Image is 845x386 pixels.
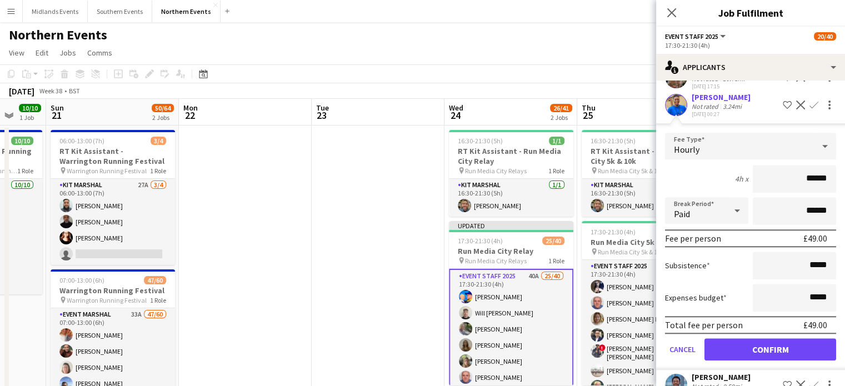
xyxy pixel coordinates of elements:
span: 16:30-21:30 (5h) [591,137,636,145]
a: Comms [83,46,117,60]
a: Jobs [55,46,81,60]
div: Fee per person [665,233,721,244]
span: Mon [183,103,198,113]
a: View [4,46,29,60]
h3: RT Kit Assistant - Warrington Running Festival [51,146,175,166]
span: ! [599,344,606,351]
app-job-card: 17:30-21:30 (4h)22/22Run Media City 5k & 10k Run Media City 5k & 10k1 RoleEvent Staff 202522/2217... [582,221,706,385]
app-job-card: Updated17:30-21:30 (4h)25/40Run Media City Relay Run Media City Relays1 RoleEvent Staff 202540A25... [449,221,573,385]
span: Warrington Running Festival [67,296,147,304]
div: Applicants [656,54,845,81]
span: 16:30-21:30 (5h) [458,137,503,145]
div: £49.00 [803,233,827,244]
span: 07:00-13:00 (6h) [59,276,104,284]
h3: Job Fulfilment [656,6,845,20]
div: [PERSON_NAME] [692,92,751,102]
div: £49.00 [803,319,827,330]
h3: RT Kit Assistant - Run Media City Relay [449,146,573,166]
span: Warrington Running Festival [67,167,147,175]
span: 1 Role [548,257,564,265]
button: Confirm [704,338,836,360]
app-card-role: Kit Marshal27A3/406:00-13:00 (7h)[PERSON_NAME][PERSON_NAME][PERSON_NAME] [51,179,175,265]
span: Hourly [674,144,699,155]
h1: Northern Events [9,27,107,43]
span: 3/4 [151,137,166,145]
div: 17:30-21:30 (4h) [665,41,836,49]
app-job-card: 16:30-21:30 (5h)1/1RT Kit Assistant - Run Media City Relay Run Media City Relays1 RoleKit Marshal... [449,130,573,217]
span: Run Media City 5k & 10k [598,248,664,256]
div: [PERSON_NAME] [692,372,751,382]
span: 1/1 [549,137,564,145]
span: Wed [449,103,463,113]
span: 1 Role [17,167,33,175]
span: 26/41 [550,104,572,112]
span: 1 Role [150,296,166,304]
label: Subsistence [665,260,710,270]
span: 50/64 [152,104,174,112]
app-job-card: 06:00-13:00 (7h)3/4RT Kit Assistant - Warrington Running Festival Warrington Running Festival1 Ro... [51,130,175,265]
div: 2 Jobs [551,113,572,122]
span: 23 [314,109,329,122]
span: Run Media City 5k & 10k [598,167,664,175]
span: 25 [580,109,596,122]
span: Paid [674,208,690,219]
span: 17:30-21:30 (4h) [591,228,636,236]
span: Jobs [59,48,76,58]
h3: Warrington Running Festival [51,285,175,295]
div: 3.24mi [721,102,744,111]
h3: Run Media City Relay [449,246,573,256]
div: 1 Job [19,113,41,122]
div: Total fee per person [665,319,743,330]
span: Run Media City Relays [465,257,527,265]
span: 1 Role [150,167,166,175]
a: Edit [31,46,53,60]
span: 21 [49,109,64,122]
span: Event Staff 2025 [665,32,718,41]
button: Cancel [665,338,700,360]
span: Comms [87,48,112,58]
span: 25/40 [542,237,564,245]
h3: RT Kit Assistant - Run Media City 5k & 10k [582,146,706,166]
span: 24 [447,109,463,122]
span: 10/10 [11,137,33,145]
div: 2 Jobs [152,113,173,122]
div: [DATE] 00:27 [692,111,751,118]
span: 06:00-13:00 (7h) [59,137,104,145]
span: 20/40 [814,32,836,41]
div: Not rated [692,102,721,111]
span: 47/60 [144,276,166,284]
button: Midlands Events [23,1,88,22]
span: Edit [36,48,48,58]
span: 10/10 [19,104,41,112]
div: 4h x [735,174,748,184]
span: Week 38 [37,87,64,95]
span: 1 Role [548,167,564,175]
div: [DATE] [9,86,34,97]
button: Southern Events [88,1,152,22]
button: Event Staff 2025 [665,32,727,41]
span: Tue [316,103,329,113]
span: Sun [51,103,64,113]
div: [DATE] 17:15 [692,83,751,90]
span: Run Media City Relays [465,167,527,175]
div: BST [69,87,80,95]
app-card-role: Kit Marshal1/116:30-21:30 (5h)[PERSON_NAME] [582,179,706,217]
app-job-card: 16:30-21:30 (5h)1/1RT Kit Assistant - Run Media City 5k & 10k Run Media City 5k & 10k1 RoleKit Ma... [582,130,706,217]
button: Northern Events [152,1,221,22]
span: Thu [582,103,596,113]
div: Updated [449,221,573,230]
span: 22 [182,109,198,122]
span: View [9,48,24,58]
h3: Run Media City 5k & 10k [582,237,706,247]
app-card-role: Kit Marshal1/116:30-21:30 (5h)[PERSON_NAME] [449,179,573,217]
span: 17:30-21:30 (4h) [458,237,503,245]
label: Expenses budget [665,293,727,303]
